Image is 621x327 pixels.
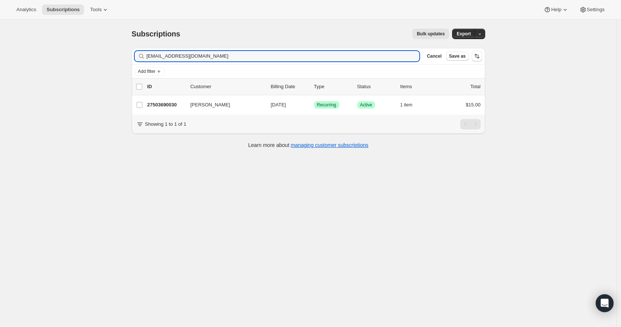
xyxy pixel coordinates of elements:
button: Bulk updates [412,29,449,39]
button: [PERSON_NAME] [186,99,260,111]
button: Save as [446,52,469,61]
p: 27503690030 [147,101,185,109]
nav: Pagination [460,119,481,129]
a: managing customer subscriptions [291,142,368,148]
span: Help [551,7,561,13]
span: Add filter [138,68,156,74]
button: Add filter [135,67,164,76]
span: $15.00 [466,102,481,108]
div: IDCustomerBilling DateTypeStatusItemsTotal [147,83,481,90]
span: Analytics [16,7,36,13]
div: Items [400,83,438,90]
button: Analytics [12,4,41,15]
p: ID [147,83,185,90]
button: 1 item [400,100,421,110]
span: Cancel [427,53,441,59]
button: Export [452,29,475,39]
span: Export [457,31,471,37]
button: Subscriptions [42,4,84,15]
button: Tools [86,4,113,15]
div: Type [314,83,351,90]
span: Tools [90,7,102,13]
span: Bulk updates [417,31,445,37]
span: 1 item [400,102,413,108]
p: Learn more about [248,141,368,149]
p: Billing Date [271,83,308,90]
div: 27503690030[PERSON_NAME][DATE]SuccessRecurringSuccessActive1 item$15.00 [147,100,481,110]
span: Active [360,102,372,108]
span: Subscriptions [132,30,180,38]
span: Recurring [317,102,336,108]
span: Subscriptions [47,7,80,13]
span: Settings [587,7,605,13]
button: Help [539,4,573,15]
span: [PERSON_NAME] [191,101,230,109]
p: Status [357,83,394,90]
p: Customer [191,83,265,90]
p: Showing 1 to 1 of 1 [145,121,186,128]
input: Filter subscribers [147,51,420,61]
button: Settings [575,4,609,15]
span: [DATE] [271,102,286,108]
span: Save as [449,53,466,59]
p: Total [470,83,480,90]
button: Cancel [424,52,444,61]
div: Open Intercom Messenger [596,294,614,312]
button: Sort the results [472,51,482,61]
